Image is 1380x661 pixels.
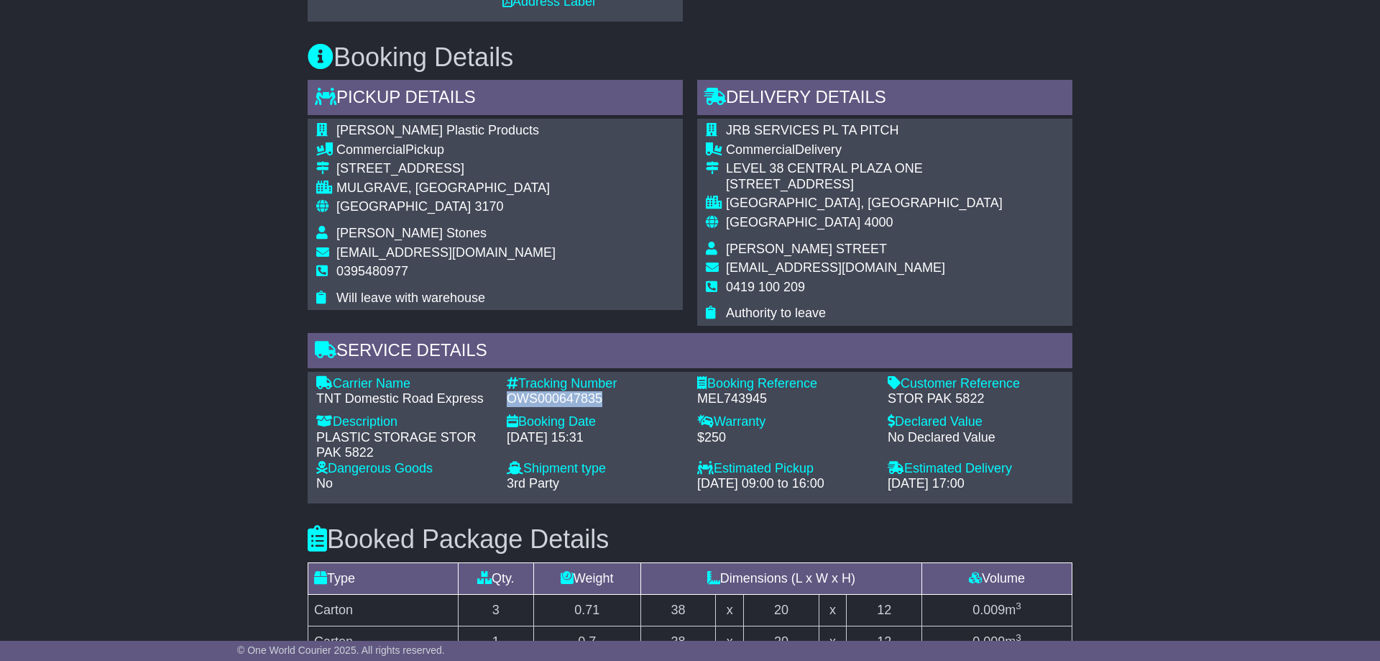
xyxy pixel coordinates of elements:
div: Declared Value [888,414,1064,430]
td: x [819,594,847,626]
span: 3rd Party [507,476,559,491]
span: Authority to leave [726,306,826,320]
div: [DATE] 17:00 [888,476,1064,492]
div: Booking Date [507,414,683,430]
td: Carton [308,594,459,626]
div: [GEOGRAPHIC_DATA], [GEOGRAPHIC_DATA] [726,196,1003,211]
td: 12 [847,626,922,657]
span: [PERSON_NAME] Stones [336,226,487,240]
td: Type [308,562,459,594]
td: x [716,626,744,657]
td: 20 [744,594,819,626]
div: $250 [697,430,873,446]
td: Weight [533,562,640,594]
div: Shipment type [507,461,683,477]
div: Pickup Details [308,80,683,119]
div: Pickup [336,142,556,158]
span: [GEOGRAPHIC_DATA] [726,215,860,229]
span: Commercial [336,142,405,157]
div: [DATE] 09:00 to 16:00 [697,476,873,492]
div: Estimated Pickup [697,461,873,477]
span: Will leave with warehouse [336,291,485,305]
span: [EMAIL_ADDRESS][DOMAIN_NAME] [726,260,945,275]
div: Service Details [308,333,1072,372]
td: Carton [308,626,459,657]
div: Delivery [726,142,1003,158]
div: [STREET_ADDRESS] [336,161,556,177]
td: 20 [744,626,819,657]
span: [GEOGRAPHIC_DATA] [336,199,471,214]
div: No Declared Value [888,430,1064,446]
div: TNT Domestic Road Express [316,391,492,407]
div: OWS000647835 [507,391,683,407]
h3: Booked Package Details [308,525,1072,554]
div: Dangerous Goods [316,461,492,477]
span: 0.009 [972,634,1005,649]
td: Dimensions (L x W x H) [640,562,921,594]
div: MEL743945 [697,391,873,407]
h3: Booking Details [308,43,1072,72]
td: m [921,626,1072,657]
td: 38 [640,626,716,657]
div: PLASTIC STORAGE STOR PAK 5822 [316,430,492,461]
span: [PERSON_NAME] Plastic Products [336,123,539,137]
div: Description [316,414,492,430]
td: 3 [459,594,534,626]
div: LEVEL 38 CENTRAL PLAZA ONE [726,161,1003,177]
span: No [316,476,333,491]
div: Tracking Number [507,376,683,392]
span: 4000 [864,215,893,229]
span: 0.009 [972,603,1005,617]
td: 12 [847,594,922,626]
td: x [716,594,744,626]
span: Commercial [726,142,795,157]
span: [PERSON_NAME] STREET [726,242,887,256]
sup: 3 [1016,601,1021,611]
sup: 3 [1016,632,1021,643]
div: [DATE] 15:31 [507,430,683,446]
td: Volume [921,562,1072,594]
span: 0395480977 [336,264,408,278]
div: Booking Reference [697,376,873,392]
div: MULGRAVE, [GEOGRAPHIC_DATA] [336,181,556,196]
span: 0419 100 209 [726,280,805,294]
div: STOR PAK 5822 [888,391,1064,407]
div: Delivery Details [697,80,1072,119]
td: 0.7 [533,626,640,657]
div: [STREET_ADDRESS] [726,177,1003,193]
td: 1 [459,626,534,657]
span: © One World Courier 2025. All rights reserved. [237,644,445,656]
td: m [921,594,1072,626]
span: 3170 [474,199,503,214]
td: 0.71 [533,594,640,626]
td: x [819,626,847,657]
span: JRB SERVICES PL TA PITCH [726,123,898,137]
td: Qty. [459,562,534,594]
div: Carrier Name [316,376,492,392]
div: Warranty [697,414,873,430]
div: Estimated Delivery [888,461,1064,477]
div: Customer Reference [888,376,1064,392]
span: [EMAIL_ADDRESS][DOMAIN_NAME] [336,245,556,260]
td: 38 [640,594,716,626]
